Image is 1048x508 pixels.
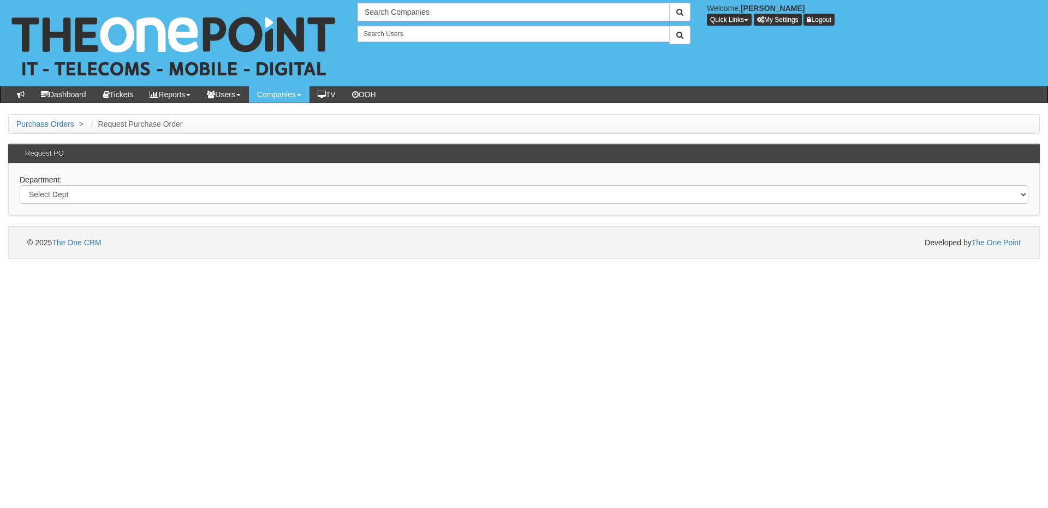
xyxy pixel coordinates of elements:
a: Reports [141,86,199,103]
a: My Settings [754,14,802,26]
span: Developed by [925,237,1021,248]
h3: Request PO [20,144,69,163]
a: The One Point [972,238,1021,247]
a: Companies [249,86,309,103]
a: Users [199,86,249,103]
div: Welcome, [699,3,1048,26]
span: > [76,120,86,128]
a: The One CRM [52,238,101,247]
a: Purchase Orders [16,120,74,128]
span: © 2025 [27,238,102,247]
a: Tickets [94,86,142,103]
b: [PERSON_NAME] [741,4,805,13]
button: Quick Links [707,14,752,26]
a: Logout [803,14,835,26]
a: OOH [344,86,384,103]
a: Dashboard [33,86,94,103]
a: TV [309,86,344,103]
input: Search Users [358,26,670,42]
input: Search Companies [358,3,670,21]
div: Department: [8,163,1040,215]
li: Request Purchase Order [88,119,183,129]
